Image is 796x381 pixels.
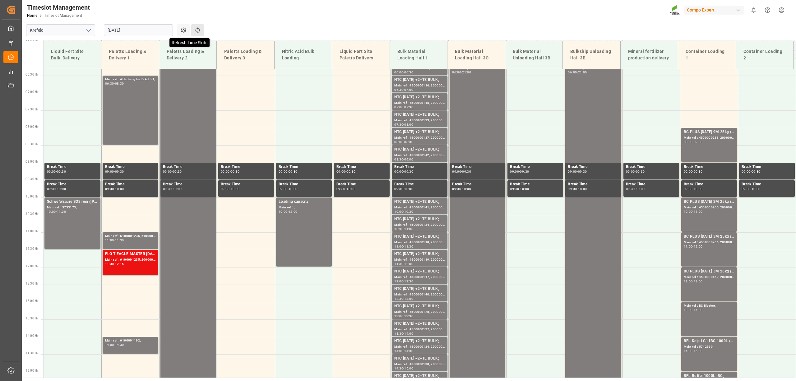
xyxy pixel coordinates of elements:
div: 09:00 [279,170,288,173]
div: - [230,170,231,173]
div: NTC [DATE] +2+TE BULK; [394,216,445,222]
div: - [403,141,404,143]
div: - [403,263,404,265]
div: 10:00 [346,188,355,190]
div: 09:30 [336,188,345,190]
div: - [114,343,115,346]
div: 21:00 [462,71,471,74]
div: 11:30 [394,263,403,265]
div: 12:30 [394,297,403,300]
span: 11:00 Hr [25,230,38,233]
div: Break Time [394,164,445,170]
div: 09:00 [626,170,635,173]
div: 08:00 [404,123,413,126]
div: - [461,188,462,190]
div: Bulk Material Loading Hall 1 [395,46,442,64]
div: 11:30 [115,239,124,242]
div: - [403,332,404,335]
div: 06:00 [452,71,461,74]
div: - [692,170,693,173]
div: Break Time [221,181,271,188]
div: Main ref : 4500000137, 2000000058; [394,135,445,141]
div: 11:00 [694,210,703,213]
div: - [403,280,404,283]
div: - [692,141,693,143]
div: NTC [DATE] +2+TE BULK; [394,321,445,327]
div: - [403,228,404,230]
div: 11:30 [404,245,413,248]
div: 11:00 [684,245,693,248]
div: - [751,170,752,173]
div: - [692,350,693,352]
div: - [345,188,346,190]
div: NTC [DATE] +2+TE BULK; [394,303,445,309]
div: 10:00 [462,188,471,190]
div: Main ref : 4500000141, 2000000058; [394,205,445,210]
div: NTC [DATE] +2+TE BULK; [394,373,445,379]
div: 08:30 [394,158,403,161]
div: Break Time [105,181,156,188]
div: 09:30 [221,188,230,190]
div: Break Time [510,181,561,188]
div: Main ref : 4500000134, 2000000058; [394,222,445,228]
div: 06:00 [568,71,577,74]
div: Break Time [163,164,214,170]
div: NTC [DATE] +2+TE BULK; [394,251,445,257]
div: 12:00 [684,280,693,283]
div: 09:30 [684,188,693,190]
div: Break Time [221,164,271,170]
span: 08:30 Hr [25,142,38,146]
div: - [288,188,289,190]
div: 09:00 [47,170,56,173]
div: Main ref : 4500000159, 2000000018; [684,275,734,280]
div: 09:00 [336,170,345,173]
div: - [403,367,404,370]
div: - [56,188,57,190]
div: - [172,170,173,173]
button: open menu [84,26,93,35]
div: NTC [DATE] +2+TE BULK; [394,146,445,153]
div: 14:00 [394,350,403,352]
div: 09:30 [115,170,124,173]
div: 09:30 [510,188,519,190]
div: 10:00 [752,188,761,190]
div: NTC [DATE] +2+TE BULK; [394,286,445,292]
div: 14:30 [404,350,413,352]
div: 12:00 [404,263,413,265]
div: Timeslot Management [27,3,90,12]
div: Paletts Loading & Delivery 2 [164,46,212,64]
div: 06:30 [394,88,403,91]
div: Main ref : 4500000123, 2000000058; [394,118,445,123]
div: 13:00 [394,315,403,318]
div: Break Time [626,181,677,188]
div: NTC [DATE] +2+TE BULK; [394,234,445,240]
div: Break Time [568,181,618,188]
div: Main ref : 4500000116, 2000000058; [394,83,445,88]
div: - [403,170,404,173]
div: Paletts Loading & Delivery 3 [222,46,269,64]
div: - [56,170,57,173]
div: 09:00 [694,141,703,143]
div: - [403,188,404,190]
div: BFL Kelp LG1 IBC 1000L (KRE); [684,338,734,344]
div: BFL Buffer 1000L IBC; [684,373,734,379]
div: - [692,188,693,190]
div: - [114,188,115,190]
div: 09:30 [47,188,56,190]
div: 11:00 [394,245,403,248]
div: Break Time [105,164,156,170]
div: 15:00 [404,367,413,370]
div: 06:30 [105,82,114,85]
div: Main ref : 4500000117, 2000000058; [394,275,445,280]
div: Main ref : 5742569, [684,344,734,350]
div: - [403,350,404,352]
img: Screenshot%202023-09-29%20at%2010.02.21.png_1712312052.png [670,5,680,16]
div: - [403,123,404,126]
div: 10:00 [578,188,587,190]
div: - [56,210,57,213]
div: Break Time [510,164,561,170]
div: 09:30 [636,170,645,173]
div: 10:00 [404,188,413,190]
div: NTC [DATE] +2+TE BULK; [394,338,445,344]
